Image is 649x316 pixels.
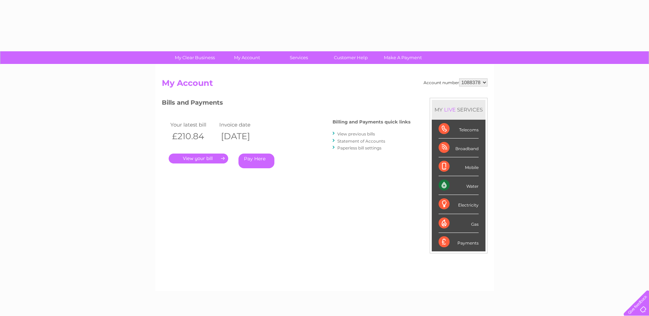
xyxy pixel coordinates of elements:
[218,129,267,143] th: [DATE]
[439,139,479,157] div: Broadband
[169,154,228,163] a: .
[439,195,479,214] div: Electricity
[337,131,375,136] a: View previous bills
[219,51,275,64] a: My Account
[424,78,488,87] div: Account number
[337,145,381,150] a: Paperless bill settings
[323,51,379,64] a: Customer Help
[167,51,223,64] a: My Clear Business
[169,120,218,129] td: Your latest bill
[439,176,479,195] div: Water
[443,106,457,113] div: LIVE
[218,120,267,129] td: Invoice date
[439,157,479,176] div: Mobile
[333,119,411,124] h4: Billing and Payments quick links
[337,139,385,144] a: Statement of Accounts
[439,120,479,139] div: Telecoms
[432,100,485,119] div: MY SERVICES
[439,214,479,233] div: Gas
[271,51,327,64] a: Services
[162,98,411,110] h3: Bills and Payments
[238,154,274,168] a: Pay Here
[375,51,431,64] a: Make A Payment
[162,78,488,91] h2: My Account
[169,129,218,143] th: £210.84
[439,233,479,251] div: Payments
